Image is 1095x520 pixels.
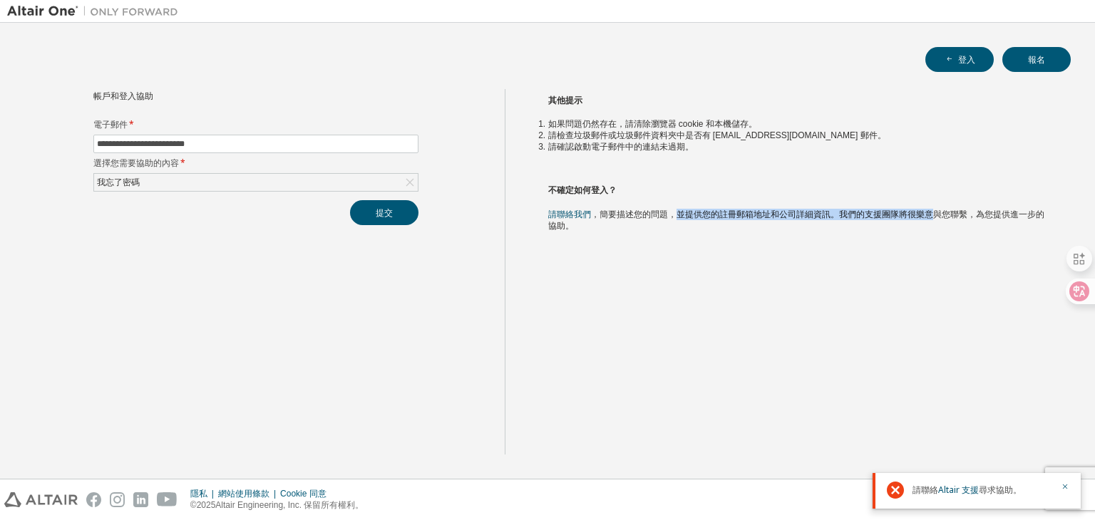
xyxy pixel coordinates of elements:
font: 請檢查垃圾郵件或垃圾郵件資料夾中是否有 [EMAIL_ADDRESS][DOMAIN_NAME] 郵件。 [548,130,886,140]
font: Cookie 同意 [280,489,327,499]
button: 提交 [350,200,418,225]
div: 我忘了密碼 [94,174,418,191]
font: 尋求協助。 [979,484,1022,496]
font: 不確定如何登入？ [548,185,617,195]
a: 請聯絡我們 [548,209,591,219]
font: © [190,500,197,510]
img: facebook.svg [86,492,101,507]
font: 2025 [197,500,216,510]
img: 牽牛星一號 [7,4,185,19]
font: 選擇您需要協助的內容 [93,157,179,169]
font: 網站使用條款 [218,489,269,499]
font: Altair Engineering, Inc. 保留所有權利。 [215,500,364,510]
font: 如果問題仍然存在，請清除瀏覽器 cookie 和本機儲存。 [548,119,757,129]
img: instagram.svg [110,492,125,507]
font: 報名 [1028,53,1045,66]
font: 其他提示 [548,95,582,105]
img: linkedin.svg [133,492,148,507]
font: 提交 [376,207,393,219]
img: altair_logo.svg [4,492,78,507]
font: 請聯絡 [912,484,938,496]
img: youtube.svg [157,492,178,507]
font: 我忘了密碼 [97,177,140,187]
a: Altair 支援 [938,484,979,496]
button: 登入 [925,47,994,72]
font: 電子郵件 [93,118,128,130]
font: ，簡要描述您的問題，並提供您的註冊郵箱地址和公司詳細資訊。我們的支援團隊將很樂意與您聯繫，為您提供進一步的協助。 [548,209,1044,231]
font: 帳戶和登入協助 [93,91,153,101]
button: 報名 [1002,47,1071,72]
font: 請確認啟動電子郵件中的連結未過期。 [548,142,694,152]
font: 隱私 [190,489,207,499]
font: 登入 [958,53,975,66]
